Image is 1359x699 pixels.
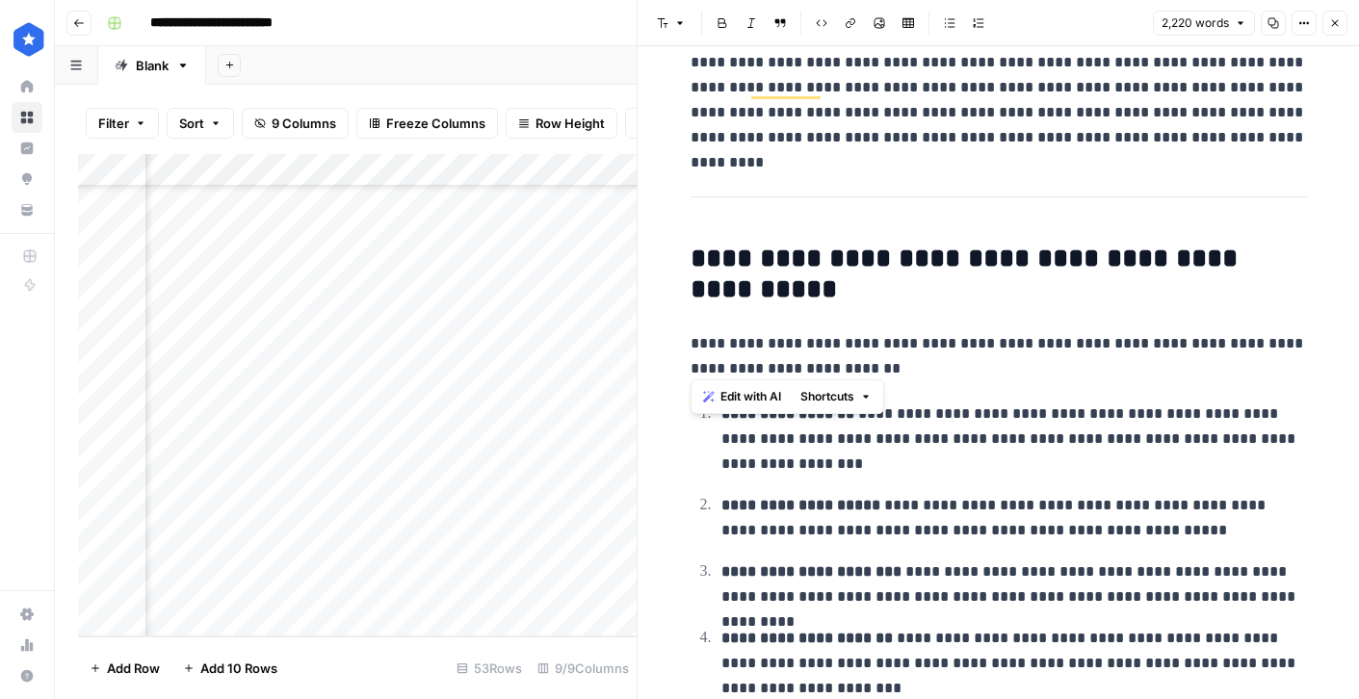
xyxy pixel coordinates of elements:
a: Settings [12,599,42,630]
span: 2,220 words [1162,14,1229,32]
span: Edit with AI [720,388,781,405]
span: Sort [179,114,204,133]
span: 9 Columns [272,114,336,133]
button: Help + Support [12,660,42,691]
span: Freeze Columns [386,114,485,133]
a: Home [12,71,42,102]
span: Row Height [536,114,605,133]
img: ConsumerAffairs Logo [12,22,46,57]
button: Add 10 Rows [171,653,289,684]
button: Shortcuts [793,384,879,409]
a: Blank [98,46,206,85]
span: Add 10 Rows [200,659,277,678]
a: Insights [12,133,42,164]
button: 9 Columns [242,108,349,139]
span: Add Row [107,659,160,678]
button: Edit with AI [695,384,789,409]
a: Usage [12,630,42,660]
div: 53 Rows [449,653,530,684]
div: 9/9 Columns [530,653,637,684]
span: Filter [98,114,129,133]
a: Opportunities [12,164,42,194]
button: Filter [86,108,159,139]
button: Workspace: ConsumerAffairs [12,15,42,64]
button: Row Height [506,108,617,139]
span: Shortcuts [800,388,854,405]
div: Blank [136,56,169,75]
button: 2,220 words [1153,11,1255,36]
button: Add Row [78,653,171,684]
button: Sort [167,108,234,139]
a: Your Data [12,194,42,225]
button: Freeze Columns [356,108,498,139]
a: Browse [12,102,42,133]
